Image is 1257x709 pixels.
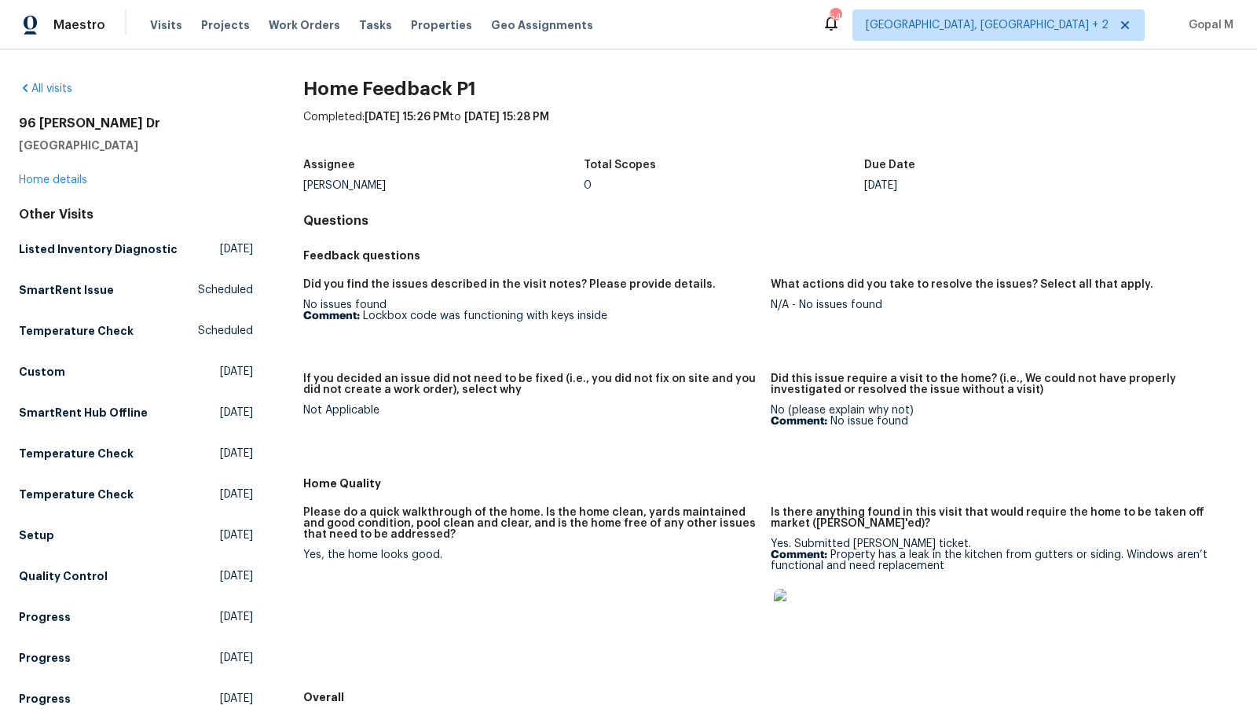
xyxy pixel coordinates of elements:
[269,17,340,33] span: Work Orders
[19,405,148,421] h5: SmartRent Hub Offline
[464,112,549,123] span: [DATE] 15:28 PM
[19,323,134,339] h5: Temperature Check
[19,241,178,257] h5: Listed Inventory Diagnostic
[303,405,758,416] div: Not Applicable
[19,207,253,222] div: Other Visits
[19,235,253,263] a: Listed Inventory Diagnostic[DATE]
[771,416,1226,427] p: No issue found
[303,689,1238,705] h5: Overall
[584,180,864,191] div: 0
[771,507,1226,529] h5: Is there anything found in this visit that would require the home to be taken off market ([PERSON...
[19,487,134,502] h5: Temperature Check
[19,446,134,461] h5: Temperature Check
[19,691,71,707] h5: Progress
[303,81,1238,97] h2: Home Feedback P1
[1182,17,1233,33] span: Gopal M
[303,549,758,560] div: Yes, the home looks good.
[830,9,841,25] div: 54
[19,174,87,186] a: Home details
[220,241,253,257] span: [DATE]
[866,17,1109,33] span: [GEOGRAPHIC_DATA], [GEOGRAPHIC_DATA] + 2
[359,20,392,31] span: Tasks
[19,399,253,427] a: SmartRent Hub Offline[DATE]
[303,310,360,321] b: Comment:
[19,480,253,509] a: Temperature Check[DATE]
[303,279,716,290] h5: Did you find the issues described in the visit notes? Please provide details.
[220,487,253,502] span: [DATE]
[491,17,593,33] span: Geo Assignments
[19,650,71,666] h5: Progress
[220,446,253,461] span: [DATE]
[771,279,1153,290] h5: What actions did you take to resolve the issues? Select all that apply.
[771,538,1226,648] div: Yes. Submitted [PERSON_NAME] ticket.
[303,213,1238,229] h4: Questions
[19,364,65,380] h5: Custom
[19,358,253,386] a: Custom[DATE]
[303,248,1238,263] h5: Feedback questions
[19,562,253,590] a: Quality Control[DATE]
[365,112,449,123] span: [DATE] 15:26 PM
[19,644,253,672] a: Progress[DATE]
[201,17,250,33] span: Projects
[303,310,758,321] p: Lockbox code was functioning with keys inside
[19,527,54,543] h5: Setup
[150,17,182,33] span: Visits
[220,609,253,625] span: [DATE]
[303,180,584,191] div: [PERSON_NAME]
[220,568,253,584] span: [DATE]
[303,299,758,321] div: No issues found
[220,527,253,543] span: [DATE]
[198,323,253,339] span: Scheduled
[771,416,827,427] b: Comment:
[19,603,253,631] a: Progress[DATE]
[771,549,827,560] b: Comment:
[19,568,108,584] h5: Quality Control
[771,299,1226,310] div: N/A - No issues found
[584,160,656,171] h5: Total Scopes
[19,439,253,468] a: Temperature Check[DATE]
[771,373,1226,395] h5: Did this issue require a visit to the home? (i.e., We could not have properly investigated or res...
[53,17,105,33] span: Maestro
[19,116,253,131] h2: 96 [PERSON_NAME] Dr
[19,276,253,304] a: SmartRent IssueScheduled
[864,180,1145,191] div: [DATE]
[303,109,1238,150] div: Completed: to
[411,17,472,33] span: Properties
[19,521,253,549] a: Setup[DATE]
[220,405,253,421] span: [DATE]
[220,364,253,380] span: [DATE]
[198,282,253,298] span: Scheduled
[303,507,758,540] h5: Please do a quick walkthrough of the home. Is the home clean, yards maintained and good condition...
[303,476,1238,491] h5: Home Quality
[220,650,253,666] span: [DATE]
[220,691,253,707] span: [DATE]
[771,549,1226,571] p: Property has a leak in the kitchen from gutters or siding. Windows aren’t functional and need rep...
[19,317,253,345] a: Temperature CheckScheduled
[19,609,71,625] h5: Progress
[864,160,915,171] h5: Due Date
[19,83,72,94] a: All visits
[19,282,114,298] h5: SmartRent Issue
[771,405,1226,427] div: No (please explain why not)
[303,160,355,171] h5: Assignee
[19,138,253,153] h5: [GEOGRAPHIC_DATA]
[303,373,758,395] h5: If you decided an issue did not need to be fixed (i.e., you did not fix on site and you did not c...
